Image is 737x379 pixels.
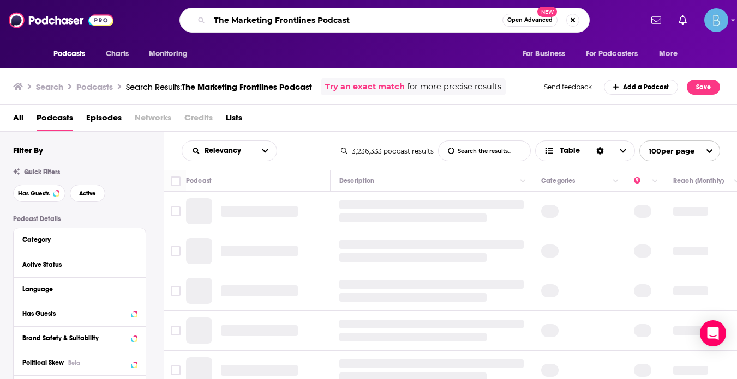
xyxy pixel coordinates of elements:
[171,206,181,216] span: Toggle select row
[609,175,622,188] button: Column Actions
[700,320,726,346] div: Open Intercom Messenger
[182,82,312,92] span: The Marketing Frontlines Podcast
[53,46,86,62] span: Podcasts
[171,365,181,375] span: Toggle select row
[523,46,566,62] span: For Business
[205,147,245,155] span: Relevancy
[184,109,213,131] span: Credits
[182,147,254,155] button: open menu
[68,359,80,366] div: Beta
[37,109,73,131] a: Podcasts
[254,141,277,161] button: open menu
[22,258,137,271] button: Active Status
[704,8,728,32] img: User Profile
[22,359,64,366] span: Political Skew
[341,147,434,155] div: 3,236,333 podcast results
[704,8,728,32] button: Show profile menu
[517,175,530,188] button: Column Actions
[325,81,405,93] a: Try an exact match
[22,282,137,296] button: Language
[22,356,137,369] button: Political SkewBeta
[507,17,553,23] span: Open Advanced
[79,191,96,197] span: Active
[186,174,212,187] div: Podcast
[141,44,202,64] button: open menu
[126,82,312,92] a: Search Results:The Marketing Frontlines Podcast
[179,8,590,33] div: Search podcasts, credits, & more...
[673,174,724,187] div: Reach (Monthly)
[149,46,188,62] span: Monitoring
[22,331,137,345] button: Brand Safety & Suitability
[537,7,557,17] span: New
[171,246,181,256] span: Toggle select row
[407,81,501,93] span: for more precise results
[651,44,691,64] button: open menu
[106,46,129,62] span: Charts
[647,11,666,29] a: Show notifications dropdown
[687,80,720,95] button: Save
[22,307,137,320] button: Has Guests
[22,310,128,317] div: Has Guests
[99,44,136,64] a: Charts
[209,11,502,29] input: Search podcasts, credits, & more...
[76,82,113,92] h3: Podcasts
[135,109,171,131] span: Networks
[339,174,374,187] div: Description
[13,145,43,155] h2: Filter By
[515,44,579,64] button: open menu
[502,14,558,27] button: Open AdvancedNew
[9,10,113,30] img: Podchaser - Follow, Share and Rate Podcasts
[36,82,63,92] h3: Search
[86,109,122,131] a: Episodes
[171,286,181,296] span: Toggle select row
[649,175,662,188] button: Column Actions
[704,8,728,32] span: Logged in as BLASTmedia
[171,326,181,335] span: Toggle select row
[586,46,638,62] span: For Podcasters
[639,140,720,161] button: open menu
[579,44,654,64] button: open menu
[46,44,100,64] button: open menu
[541,82,595,91] button: Send feedback
[24,168,60,176] span: Quick Filters
[22,334,128,342] div: Brand Safety & Suitability
[22,261,130,268] div: Active Status
[126,82,312,92] div: Search Results:
[226,109,242,131] a: Lists
[589,141,612,161] div: Sort Direction
[22,233,137,246] button: Category
[634,174,649,187] div: Power Score
[13,185,65,202] button: Has Guests
[560,147,580,155] span: Table
[604,80,679,95] a: Add a Podcast
[22,236,130,243] div: Category
[182,140,277,161] h2: Choose List sort
[674,11,691,29] a: Show notifications dropdown
[640,143,694,160] span: 100 per page
[18,191,50,197] span: Has Guests
[535,140,635,161] button: Choose View
[70,185,105,202] button: Active
[13,215,146,223] p: Podcast Details
[541,174,575,187] div: Categories
[22,285,130,293] div: Language
[659,46,678,62] span: More
[13,109,23,131] a: All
